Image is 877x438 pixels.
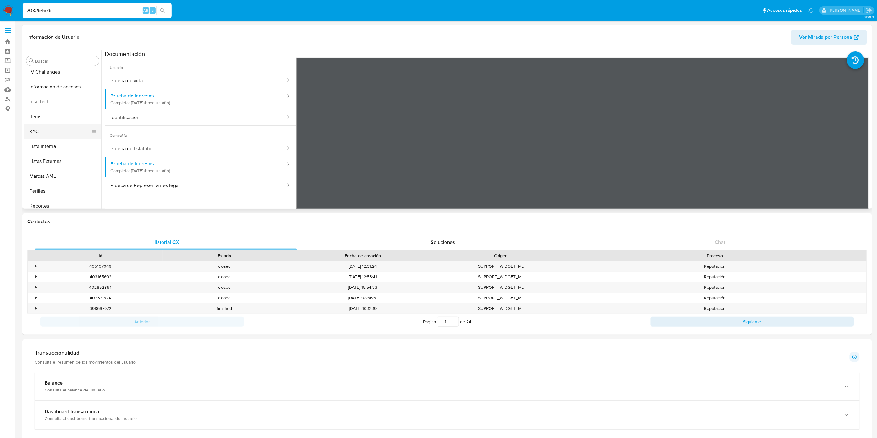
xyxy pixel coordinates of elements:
[286,282,439,293] div: [DATE] 15:54:33
[563,293,867,303] div: Reputación
[38,293,163,303] div: 402371524
[27,34,79,40] h1: Información de Usuario
[286,293,439,303] div: [DATE] 08:56:51
[563,272,867,282] div: Reputación
[35,58,96,64] input: Buscar
[767,7,802,14] span: Accesos rápidos
[799,30,852,45] span: Ver Mirada por Persona
[143,7,148,13] span: Alt
[23,7,172,15] input: Buscar usuario o caso...
[829,7,864,13] p: gregorio.negri@mercadolibre.com
[163,293,287,303] div: closed
[38,303,163,314] div: 398697972
[24,109,101,124] button: Items
[24,124,96,139] button: KYC
[291,253,435,259] div: Fecha de creación
[163,282,287,293] div: closed
[35,284,37,290] div: •
[466,319,471,325] span: 24
[24,79,101,94] button: Información de accesos
[40,317,244,327] button: Anterior
[439,261,563,271] div: SUPPORT_WIDGET_ML
[167,253,282,259] div: Estado
[286,272,439,282] div: [DATE] 12:53:41
[24,139,101,154] button: Lista Interna
[444,253,559,259] div: Origen
[24,199,101,213] button: Reportes
[38,272,163,282] div: 403165692
[156,6,169,15] button: search-icon
[439,303,563,314] div: SUPPORT_WIDGET_ML
[715,239,725,246] span: Chat
[563,303,867,314] div: Reputación
[286,303,439,314] div: [DATE] 10:12:19
[163,272,287,282] div: closed
[24,65,101,79] button: IV Challenges
[43,253,158,259] div: Id
[35,306,37,311] div: •
[431,239,455,246] span: Soluciones
[423,317,471,327] span: Página de
[35,274,37,280] div: •
[563,282,867,293] div: Reputación
[563,261,867,271] div: Reputación
[35,295,37,301] div: •
[29,58,34,63] button: Buscar
[163,261,287,271] div: closed
[791,30,867,45] button: Ver Mirada por Persona
[38,261,163,271] div: 405107049
[163,303,287,314] div: finished
[152,7,154,13] span: s
[439,282,563,293] div: SUPPORT_WIDGET_ML
[651,317,854,327] button: Siguiente
[439,272,563,282] div: SUPPORT_WIDGET_ML
[24,94,101,109] button: Insurtech
[567,253,862,259] div: Proceso
[439,293,563,303] div: SUPPORT_WIDGET_ML
[24,169,101,184] button: Marcas AML
[152,239,179,246] span: Historial CX
[38,282,163,293] div: 402852864
[27,218,867,225] h1: Contactos
[286,261,439,271] div: [DATE] 12:31:24
[24,184,101,199] button: Perfiles
[866,7,872,14] a: Salir
[24,154,101,169] button: Listas Externas
[808,8,814,13] a: Notificaciones
[35,263,37,269] div: •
